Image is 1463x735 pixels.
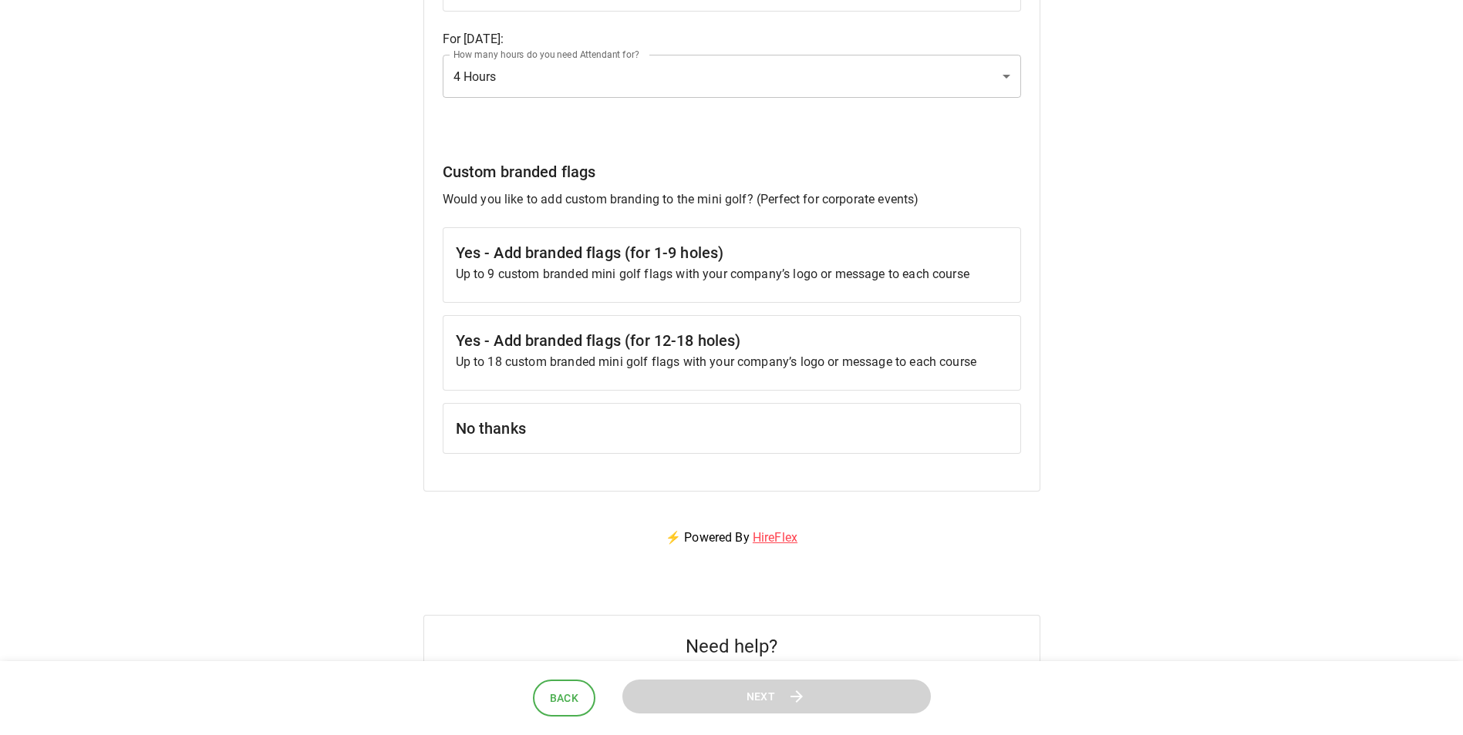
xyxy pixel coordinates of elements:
[456,265,1008,284] p: Up to 9 custom branded mini golf flags with your company’s logo or message to each course
[456,328,1008,353] h6: Yes - Add branded flags (for 12-18 holes)
[443,190,1021,209] p: Would you like to add custom branding to the mini golf? (Perfect for corporate events)
[533,680,596,717] button: Back
[453,48,639,61] label: How many hours do you need Attendant for?
[456,416,1008,441] h6: No thanks
[443,159,1021,184] h6: Custom branded flags
[647,510,816,566] p: ⚡ Powered By
[456,353,1008,371] p: Up to 18 custom branded mini golf flags with your company’s logo or message to each course
[747,687,776,706] span: Next
[443,55,1021,98] div: 4 Hours
[456,240,1008,265] h6: Yes - Add branded flags (for 1-9 holes)
[753,530,797,545] a: HireFlex
[686,634,777,659] h5: Need help?
[550,689,579,708] span: Back
[443,30,1021,49] p: For [DATE] :
[622,680,931,714] button: Next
